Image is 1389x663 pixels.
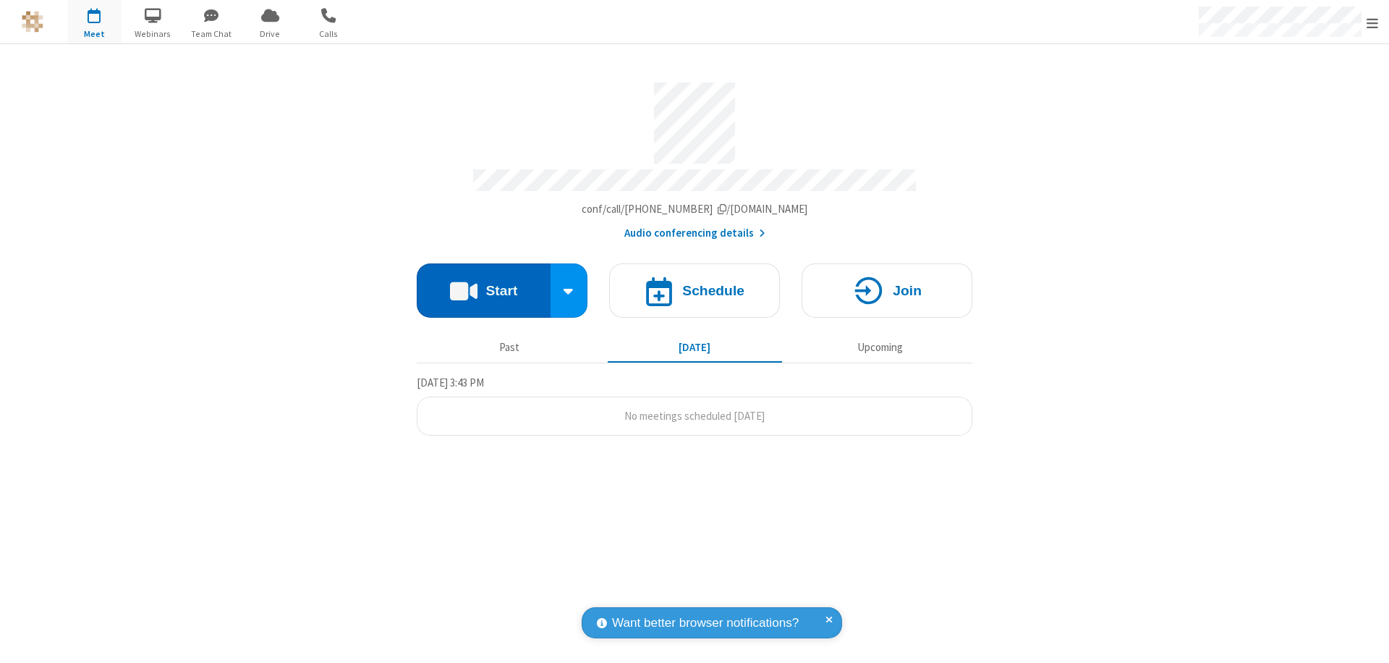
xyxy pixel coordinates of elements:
[551,263,588,318] div: Start conference options
[67,28,122,41] span: Meet
[1353,625,1378,653] iframe: Chat
[302,28,356,41] span: Calls
[184,28,239,41] span: Team Chat
[243,28,297,41] span: Drive
[417,376,484,389] span: [DATE] 3:43 PM
[417,72,972,242] section: Account details
[893,284,922,297] h4: Join
[624,225,765,242] button: Audio conferencing details
[582,202,808,216] span: Copy my meeting room link
[422,334,597,361] button: Past
[682,284,744,297] h4: Schedule
[612,614,799,633] span: Want better browser notifications?
[609,263,780,318] button: Schedule
[582,201,808,218] button: Copy my meeting room linkCopy my meeting room link
[22,11,43,33] img: QA Selenium DO NOT DELETE OR CHANGE
[126,28,180,41] span: Webinars
[417,263,551,318] button: Start
[793,334,967,361] button: Upcoming
[624,409,765,423] span: No meetings scheduled [DATE]
[417,374,972,436] section: Today's Meetings
[485,284,517,297] h4: Start
[608,334,782,361] button: [DATE]
[802,263,972,318] button: Join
